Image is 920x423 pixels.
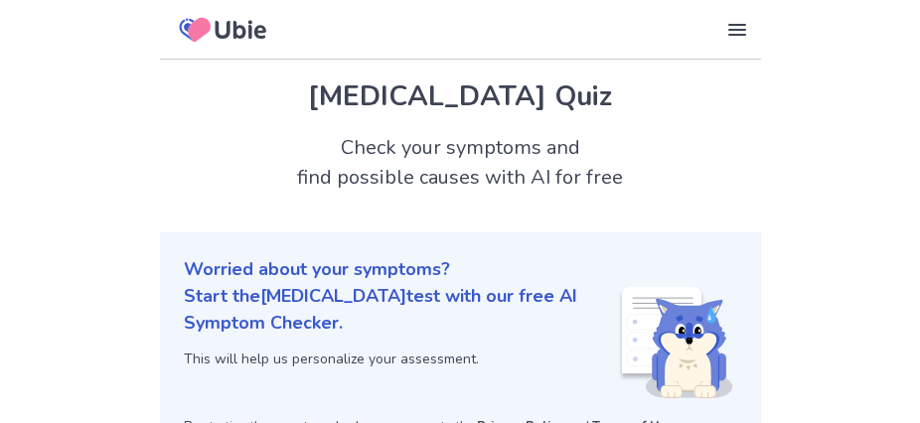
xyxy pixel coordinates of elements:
[618,287,733,398] img: Shiba
[184,75,737,117] h1: [MEDICAL_DATA] Quiz
[184,256,737,283] p: Worried about your symptoms?
[160,133,761,193] h2: Check your symptoms and find possible causes with AI for free
[184,349,618,369] p: This will help us personalize your assessment.
[184,283,618,337] p: Start the [MEDICAL_DATA] test with our free AI Symptom Checker.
